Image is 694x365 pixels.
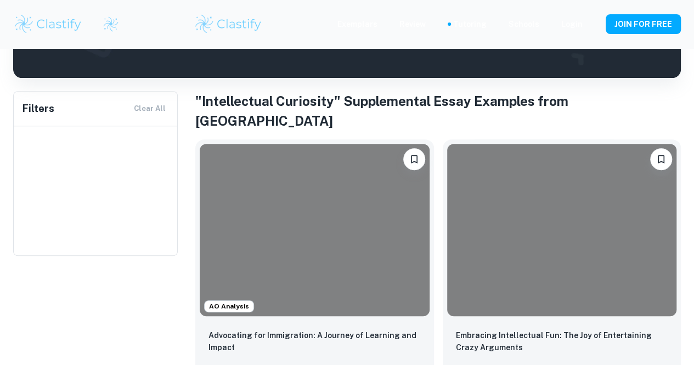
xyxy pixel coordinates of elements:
h1: "Intellectual Curiosity" Supplemental Essay Examples from [GEOGRAPHIC_DATA] [195,91,681,131]
button: Please log in to bookmark exemplars [403,148,425,170]
button: JOIN FOR FREE [606,14,681,34]
p: Embracing Intellectual Fun: The Joy of Entertaining Crazy Arguments [456,329,668,353]
p: Advocating for Immigration: A Journey of Learning and Impact [208,329,421,353]
button: Please log in to bookmark exemplars [650,148,672,170]
p: Exemplars [337,18,377,30]
p: Review [399,18,426,30]
span: AO Analysis [205,301,253,311]
a: Clastify logo [96,16,119,32]
h6: Filters [22,101,54,116]
a: Schools [509,18,539,30]
button: Help and Feedback [591,21,597,27]
a: Login [561,18,583,30]
img: Clastify logo [103,16,119,32]
img: Clastify logo [13,13,83,35]
img: Clastify logo [194,13,263,35]
a: Tutoring [453,18,487,30]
